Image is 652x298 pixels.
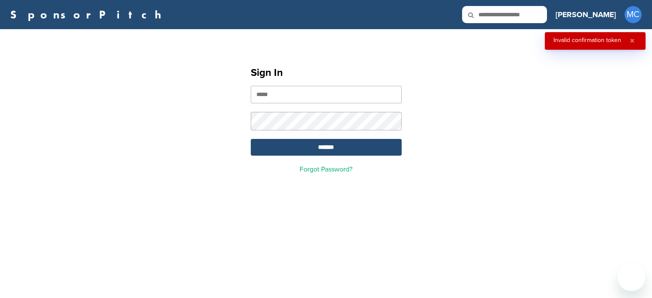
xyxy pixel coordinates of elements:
[251,65,402,81] h1: Sign In
[553,37,621,43] div: Invalid confirmation token
[625,6,642,23] span: MC
[556,5,616,24] a: [PERSON_NAME]
[618,264,645,291] iframe: Button to launch messaging window
[10,9,167,20] a: SponsorPitch
[556,9,616,21] h3: [PERSON_NAME]
[300,165,352,174] a: Forgot Password?
[628,37,637,45] button: Close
